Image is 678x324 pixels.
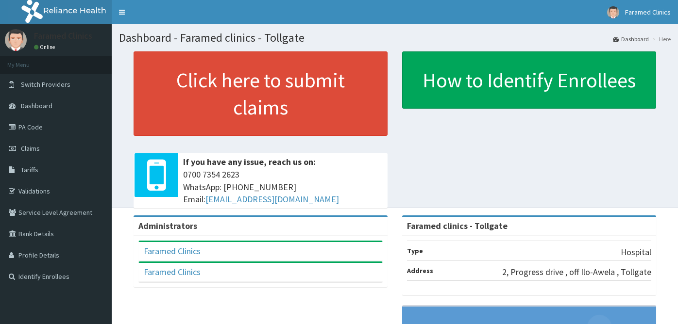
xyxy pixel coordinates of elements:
img: User Image [607,6,619,18]
a: Faramed Clinics [144,245,201,257]
a: [EMAIL_ADDRESS][DOMAIN_NAME] [205,194,339,205]
li: Here [650,35,671,43]
a: Online [34,44,57,50]
span: Switch Providers [21,80,70,89]
p: 2, Progress drive , off Ilo-Awela , Tollgate [502,266,651,278]
a: Faramed Clinics [144,266,201,277]
img: User Image [5,29,27,51]
p: Faramed Clinics [34,32,92,40]
span: Faramed Clinics [625,8,671,16]
b: Type [407,246,423,255]
a: Dashboard [613,35,649,43]
p: Hospital [621,246,651,259]
b: Address [407,266,433,275]
span: Dashboard [21,101,52,110]
strong: Faramed clinics - Tollgate [407,220,508,231]
span: Claims [21,144,40,153]
span: 0700 7354 2623 WhatsApp: [PHONE_NUMBER] Email: [183,168,383,206]
b: Administrators [138,220,197,231]
a: How to Identify Enrollees [402,51,656,109]
b: If you have any issue, reach us on: [183,156,316,167]
a: Click here to submit claims [134,51,388,136]
span: Tariffs [21,165,38,174]
h1: Dashboard - Faramed clinics - Tollgate [119,32,671,44]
